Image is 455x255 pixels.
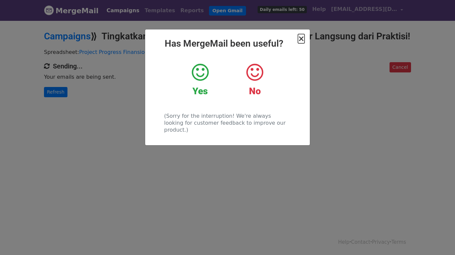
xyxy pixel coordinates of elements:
[298,34,305,43] span: ×
[298,35,305,43] button: Close
[178,63,223,97] a: Yes
[232,63,277,97] a: No
[249,86,261,97] strong: No
[150,38,305,49] h2: Has MergeMail been useful?
[422,223,455,255] iframe: Chat Widget
[192,86,208,97] strong: Yes
[164,112,291,133] p: (Sorry for the interruption! We're always looking for customer feedback to improve our product.)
